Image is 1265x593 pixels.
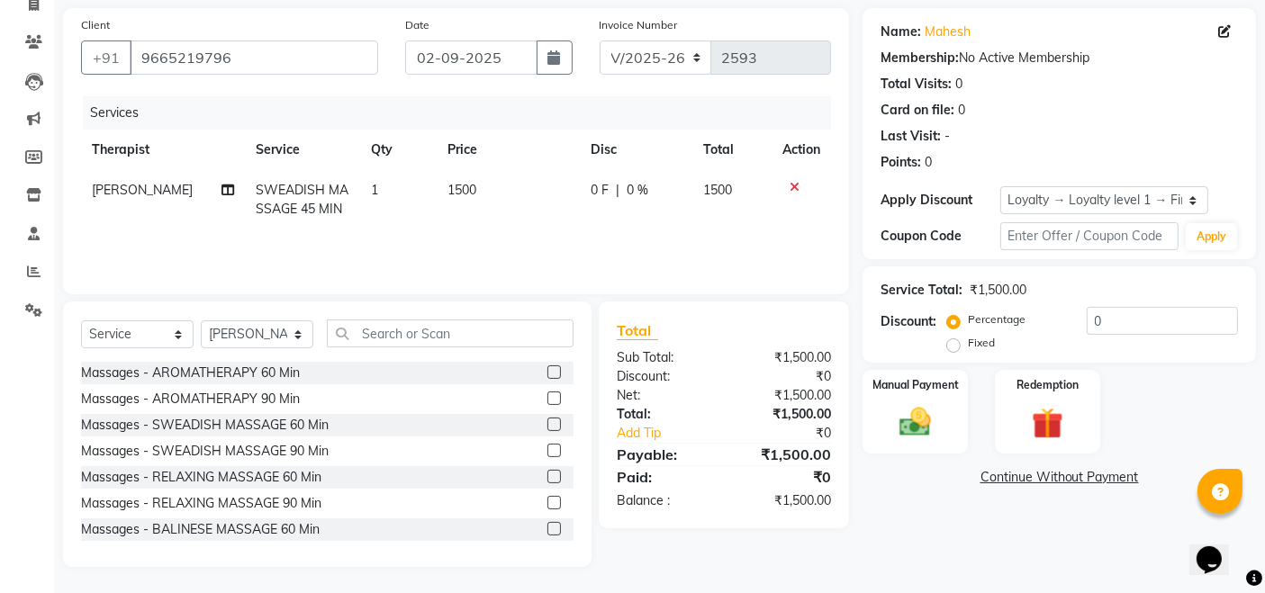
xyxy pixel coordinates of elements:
div: ₹0 [745,424,845,443]
label: Fixed [968,335,995,351]
div: Total Visits: [881,75,952,94]
div: 0 [925,153,932,172]
iframe: chat widget [1189,521,1247,575]
div: ₹0 [724,466,845,488]
div: Discount: [603,367,724,386]
th: Disc [580,130,692,170]
span: 1500 [703,182,732,198]
th: Action [772,130,831,170]
div: Massages - AROMATHERAPY 90 Min [81,390,300,409]
div: Apply Discount [881,191,999,210]
label: Date [405,17,429,33]
div: Massages - RELAXING MASSAGE 90 Min [81,494,321,513]
th: Qty [360,130,437,170]
span: SWEADISH MASSAGE 45 MIN [256,182,348,217]
div: ₹0 [724,367,845,386]
div: Coupon Code [881,227,999,246]
label: Client [81,17,110,33]
label: Invoice Number [600,17,678,33]
button: +91 [81,40,131,75]
div: ₹1,500.00 [724,348,845,367]
div: 0 [958,101,965,120]
span: [PERSON_NAME] [92,182,193,198]
div: Services [83,96,845,130]
th: Total [692,130,772,170]
th: Price [437,130,580,170]
div: Total: [603,405,724,424]
input: Search or Scan [327,319,574,347]
span: Total [617,321,658,340]
div: ₹1,500.00 [724,444,845,465]
div: Card on file: [881,101,954,120]
div: - [944,127,950,146]
div: Service Total: [881,281,962,300]
span: 1500 [447,182,476,198]
div: Payable: [603,444,724,465]
div: Membership: [881,49,959,67]
div: Massages - AROMATHERAPY 60 Min [81,364,300,382]
th: Therapist [81,130,245,170]
label: Percentage [968,311,1026,328]
img: _cash.svg [890,404,941,441]
label: Manual Payment [872,377,959,393]
div: Paid: [603,466,724,488]
div: ₹1,500.00 [970,281,1026,300]
a: Continue Without Payment [866,468,1252,487]
div: Last Visit: [881,127,941,146]
input: Search by Name/Mobile/Email/Code [130,40,378,75]
input: Enter Offer / Coupon Code [1000,222,1179,250]
div: Sub Total: [603,348,724,367]
div: Balance : [603,491,724,510]
span: | [616,181,619,200]
div: No Active Membership [881,49,1238,67]
span: 0 % [627,181,648,200]
div: Name: [881,22,921,41]
span: 0 F [591,181,609,200]
div: Massages - RELAXING MASSAGE 60 Min [81,468,321,487]
a: Add Tip [603,424,744,443]
div: ₹1,500.00 [724,405,845,424]
div: ₹1,500.00 [724,386,845,405]
label: Redemption [1017,377,1079,393]
div: Massages - BALINESE MASSAGE 60 Min [81,520,320,539]
div: ₹1,500.00 [724,491,845,510]
div: 0 [955,75,962,94]
span: 1 [371,182,378,198]
button: Apply [1186,223,1237,250]
th: Service [245,130,360,170]
img: _gift.svg [1022,404,1073,444]
div: Massages - SWEADISH MASSAGE 60 Min [81,416,329,435]
a: Mahesh [925,22,971,41]
div: Net: [603,386,724,405]
div: Points: [881,153,921,172]
div: Discount: [881,312,936,331]
div: Massages - SWEADISH MASSAGE 90 Min [81,442,329,461]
